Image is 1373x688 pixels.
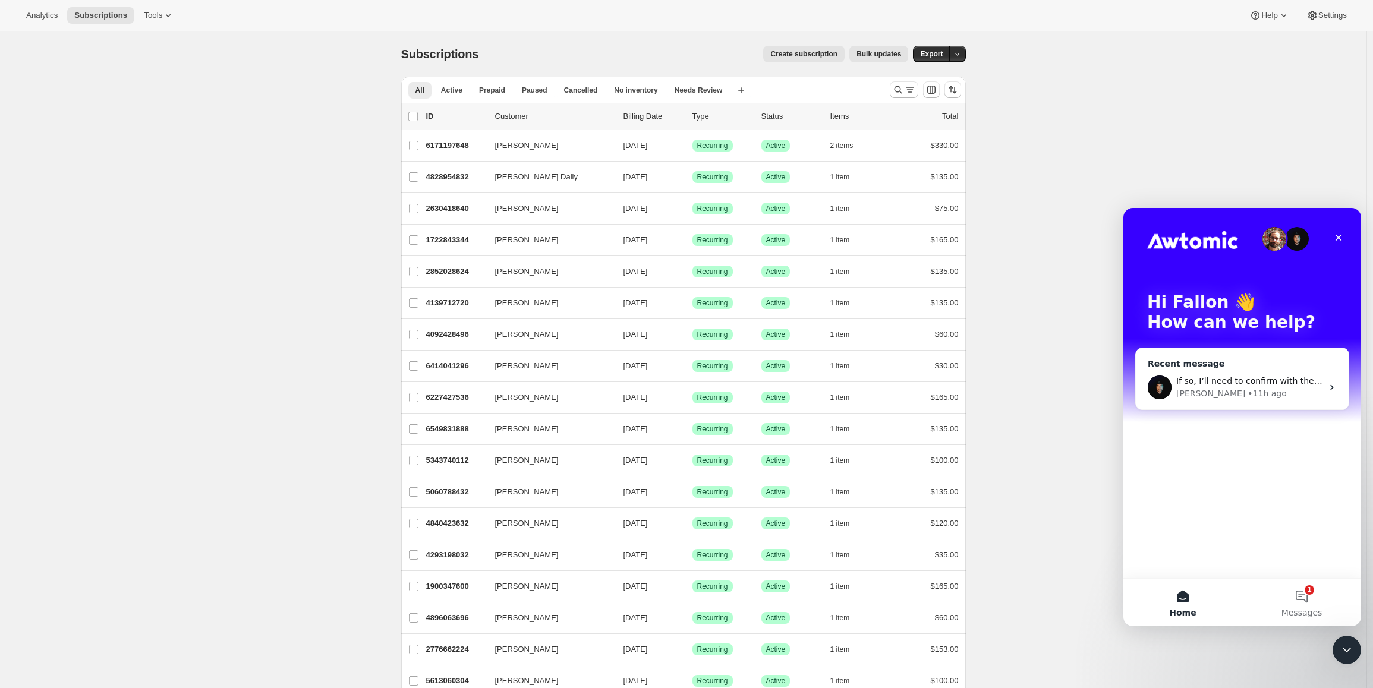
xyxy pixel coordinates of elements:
[931,235,959,244] span: $165.00
[830,515,863,532] button: 1 item
[830,137,867,154] button: 2 items
[495,549,559,561] span: [PERSON_NAME]
[426,137,959,154] div: 6171197648[PERSON_NAME][DATE]SuccessRecurringSuccessActive2 items$330.00
[488,388,607,407] button: [PERSON_NAME]
[623,550,648,559] span: [DATE]
[614,86,657,95] span: No inventory
[931,582,959,591] span: $165.00
[426,389,959,406] div: 6227427536[PERSON_NAME][DATE]SuccessRecurringSuccessActive1 item$165.00
[426,675,486,687] p: 5613060304
[766,424,786,434] span: Active
[697,141,728,150] span: Recurring
[935,613,959,622] span: $60.00
[144,11,162,20] span: Tools
[920,49,943,59] span: Export
[675,86,723,95] span: Needs Review
[935,361,959,370] span: $30.00
[830,330,850,339] span: 1 item
[830,263,863,280] button: 1 item
[623,235,648,244] span: [DATE]
[931,519,959,528] span: $120.00
[830,421,863,437] button: 1 item
[19,7,65,24] button: Analytics
[913,46,950,62] button: Export
[623,676,648,685] span: [DATE]
[697,613,728,623] span: Recurring
[426,612,486,624] p: 4896063696
[830,267,850,276] span: 1 item
[766,487,786,497] span: Active
[1261,11,1277,20] span: Help
[426,140,486,152] p: 6171197648
[766,330,786,339] span: Active
[426,326,959,343] div: 4092428496[PERSON_NAME][DATE]SuccessRecurringSuccessActive1 item$60.00
[623,582,648,591] span: [DATE]
[944,81,961,98] button: Sort the results
[426,232,959,248] div: 1722843344[PERSON_NAME][DATE]SuccessRecurringSuccessActive1 item$165.00
[931,172,959,181] span: $135.00
[697,267,728,276] span: Recurring
[488,419,607,438] button: [PERSON_NAME]
[488,514,607,533] button: [PERSON_NAME]
[942,111,958,122] p: Total
[426,358,959,374] div: 6414041296[PERSON_NAME][DATE]SuccessRecurringSuccessActive1 item$30.00
[426,360,486,372] p: 6414041296
[830,111,890,122] div: Items
[830,452,863,469] button: 1 item
[931,141,959,150] span: $330.00
[204,19,226,40] div: Close
[923,81,940,98] button: Customize table column order and visibility
[426,200,959,217] div: 2630418640[PERSON_NAME][DATE]SuccessRecurringSuccessActive1 item$75.00
[488,325,607,344] button: [PERSON_NAME]
[830,456,850,465] span: 1 item
[931,456,959,465] span: $100.00
[495,203,559,214] span: [PERSON_NAME]
[426,641,959,658] div: 2776662224[PERSON_NAME][DATE]SuccessRecurringSuccessActive1 item$153.00
[426,452,959,469] div: 5343740112[PERSON_NAME][DATE]SuccessRecurringSuccessActive1 item$100.00
[766,582,786,591] span: Active
[401,48,479,61] span: Subscriptions
[830,389,863,406] button: 1 item
[830,487,850,497] span: 1 item
[415,86,424,95] span: All
[697,645,728,654] span: Recurring
[623,141,648,150] span: [DATE]
[935,204,959,213] span: $75.00
[53,179,122,192] div: [PERSON_NAME]
[495,234,559,246] span: [PERSON_NAME]
[426,171,486,183] p: 4828954832
[623,487,648,496] span: [DATE]
[935,330,959,339] span: $60.00
[931,424,959,433] span: $135.00
[441,86,462,95] span: Active
[495,455,559,466] span: [PERSON_NAME]
[495,612,559,624] span: [PERSON_NAME]
[766,141,786,150] span: Active
[697,361,728,371] span: Recurring
[124,179,163,192] div: • 11h ago
[697,487,728,497] span: Recurring
[830,578,863,595] button: 1 item
[426,421,959,437] div: 6549831888[PERSON_NAME][DATE]SuccessRecurringSuccessActive1 item$135.00
[426,423,486,435] p: 6549831888
[697,456,728,465] span: Recurring
[623,111,683,122] p: Billing Date
[766,235,786,245] span: Active
[495,297,559,309] span: [PERSON_NAME]
[766,267,786,276] span: Active
[623,456,648,465] span: [DATE]
[766,172,786,182] span: Active
[495,329,559,340] span: [PERSON_NAME]
[830,141,854,150] span: 2 items
[830,645,850,654] span: 1 item
[623,613,648,622] span: [DATE]
[761,111,821,122] p: Status
[495,392,559,403] span: [PERSON_NAME]
[426,111,486,122] p: ID
[830,169,863,185] button: 1 item
[426,234,486,246] p: 1722843344
[488,136,607,155] button: [PERSON_NAME]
